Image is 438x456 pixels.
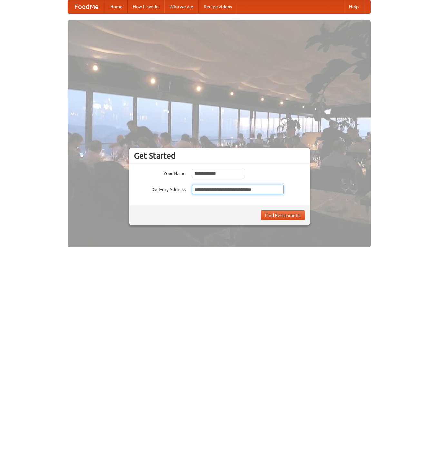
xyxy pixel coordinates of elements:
label: Delivery Address [134,185,186,193]
button: Find Restaurants! [261,210,305,220]
a: Help [344,0,364,13]
a: Recipe videos [199,0,237,13]
a: How it works [128,0,164,13]
a: Home [105,0,128,13]
h3: Get Started [134,151,305,160]
a: Who we are [164,0,199,13]
label: Your Name [134,169,186,177]
a: FoodMe [68,0,105,13]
